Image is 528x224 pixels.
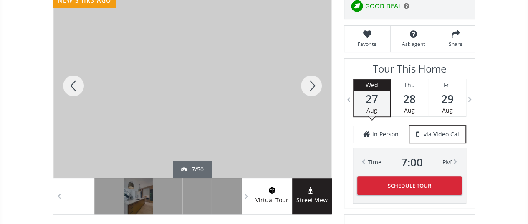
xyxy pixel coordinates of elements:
span: 27 [354,93,390,105]
span: Street View [292,196,332,205]
span: via Video Call [424,130,461,138]
span: 29 [428,93,466,105]
span: Virtual Tour [253,196,292,205]
span: 28 [391,93,428,105]
span: 7 : 00 [401,156,423,168]
span: Aug [366,106,377,114]
span: Favorite [349,40,386,48]
a: virtual tour iconVirtual Tour [253,178,292,214]
span: Share [441,40,470,48]
span: Aug [442,106,453,114]
div: Thu [391,79,428,91]
div: Wed [354,79,390,91]
button: Schedule Tour [357,176,462,195]
div: 7/50 [181,165,204,174]
span: in Person [372,130,399,138]
div: Fri [428,79,466,91]
span: Aug [404,106,415,114]
span: GOOD DEAL [365,2,402,10]
h3: Tour This Home [353,63,466,79]
div: Time PM [368,156,451,168]
span: Ask agent [395,40,432,48]
img: virtual tour icon [268,187,276,194]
